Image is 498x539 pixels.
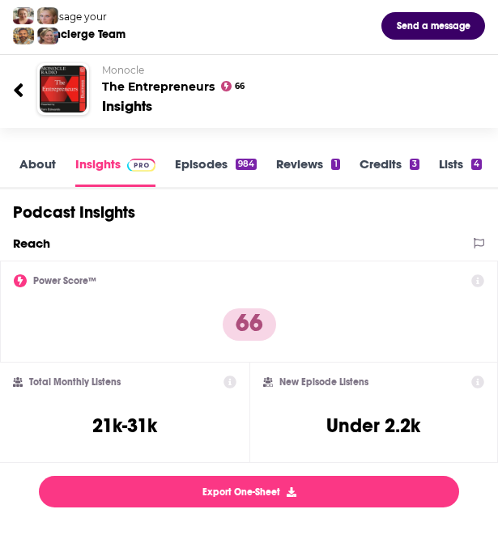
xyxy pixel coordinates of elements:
[326,414,420,438] h3: Under 2.2k
[410,159,419,170] div: 3
[360,156,419,187] a: Credits3
[236,159,257,170] div: 984
[235,83,245,90] span: 66
[276,156,339,187] a: Reviews1
[19,156,56,187] a: About
[13,7,34,24] img: Sydney Profile
[439,156,482,187] a: Lists4
[75,156,155,187] a: InsightsPodchaser Pro
[37,7,58,24] img: Jules Profile
[175,156,257,187] a: Episodes984
[102,64,461,94] h2: The Entrepreneurs
[127,159,155,172] img: Podchaser Pro
[92,414,157,438] h3: 21k-31k
[13,28,34,45] img: Jon Profile
[381,12,485,40] button: Send a message
[223,308,276,341] p: 66
[102,64,144,76] span: Monocle
[29,376,121,388] h2: Total Monthly Listens
[40,28,126,41] div: Concierge Team
[331,159,339,170] div: 1
[13,202,135,223] h1: Podcast Insights
[33,275,96,286] h2: Power Score™
[40,11,126,23] div: Message your
[13,236,50,251] h2: Reach
[279,376,368,388] h2: New Episode Listens
[471,159,482,170] div: 4
[37,28,58,45] img: Barbara Profile
[40,66,87,112] img: The Entrepreneurs
[102,97,152,115] div: Insights
[39,476,459,507] button: Export One-Sheet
